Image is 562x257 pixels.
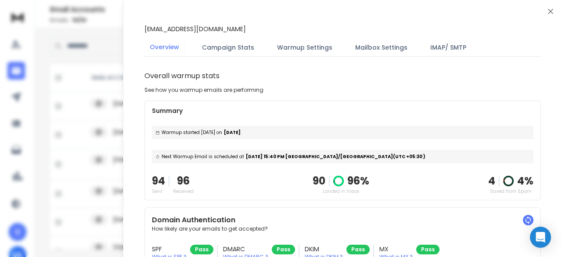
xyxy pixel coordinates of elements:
[379,245,413,253] h3: MX
[162,153,244,160] span: Next Warmup Email is scheduled at
[272,245,295,254] div: Pass
[530,227,551,248] div: Open Intercom Messenger
[144,37,184,58] button: Overview
[488,174,495,188] strong: 4
[152,106,533,115] p: Summary
[152,174,165,188] p: 94
[144,71,220,81] h1: Overall warmup stats
[152,225,533,232] p: How likely are your emails to get accepted?
[197,38,259,57] button: Campaign Stats
[223,245,268,253] h3: DMARC
[272,38,338,57] button: Warmup Settings
[152,188,165,195] p: Sent
[152,126,533,139] div: [DATE]
[173,174,194,188] p: 96
[144,87,263,94] p: See how you warmup emails are performing
[190,245,213,254] div: Pass
[144,25,246,33] p: [EMAIL_ADDRESS][DOMAIN_NAME]
[350,38,413,57] button: Mailbox Settings
[173,188,194,195] p: Received
[152,150,533,163] div: [DATE] 15:40 PM [GEOGRAPHIC_DATA]/[GEOGRAPHIC_DATA] (UTC +05:30 )
[517,174,533,188] p: 4 %
[313,174,325,188] p: 90
[313,188,369,195] p: Landed in Inbox
[347,174,369,188] p: 96 %
[305,245,343,253] h3: DKIM
[346,245,370,254] div: Pass
[152,215,533,225] h2: Domain Authentication
[152,245,187,253] h3: SPF
[488,188,533,195] p: Saved from Spam
[416,245,440,254] div: Pass
[162,129,222,136] span: Warmup started [DATE] on
[425,38,472,57] button: IMAP/ SMTP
